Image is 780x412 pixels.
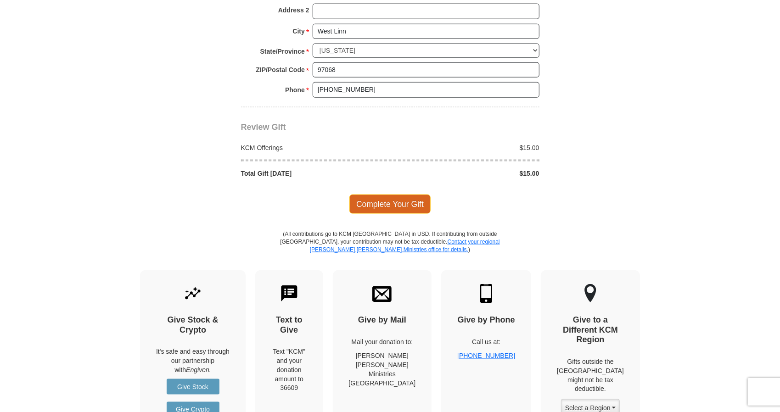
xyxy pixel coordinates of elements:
[457,337,515,346] p: Call us at:
[557,357,624,394] p: Gifts outside the [GEOGRAPHIC_DATA] might not be tax deductible.
[156,347,230,374] p: It's safe and easy through our partnership with
[457,352,515,359] a: [PHONE_NUMBER]
[477,284,496,303] img: mobile.svg
[349,195,431,214] span: Complete Your Gift
[584,284,597,303] img: other-region
[390,169,544,178] div: $15.00
[241,122,286,132] span: Review Gift
[280,230,500,270] p: (All contributions go to KCM [GEOGRAPHIC_DATA] in USD. If contributing from outside [GEOGRAPHIC_D...
[349,315,416,325] h4: Give by Mail
[183,284,202,303] img: give-by-stock.svg
[349,351,416,388] p: [PERSON_NAME] [PERSON_NAME] Ministries [GEOGRAPHIC_DATA]
[372,284,392,303] img: envelope.svg
[260,45,305,58] strong: State/Province
[271,347,307,393] div: Text "KCM" and your donation amount to 36609
[285,84,305,96] strong: Phone
[557,315,624,345] h4: Give to a Different KCM Region
[280,284,299,303] img: text-to-give.svg
[236,143,390,152] div: KCM Offerings
[236,169,390,178] div: Total Gift [DATE]
[390,143,544,152] div: $15.00
[186,366,211,373] i: Engiven.
[349,337,416,346] p: Mail your donation to:
[457,315,515,325] h4: Give by Phone
[278,4,309,17] strong: Address 2
[167,379,219,395] a: Give Stock
[292,25,304,38] strong: City
[271,315,307,335] h4: Text to Give
[256,63,305,76] strong: ZIP/Postal Code
[156,315,230,335] h4: Give Stock & Crypto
